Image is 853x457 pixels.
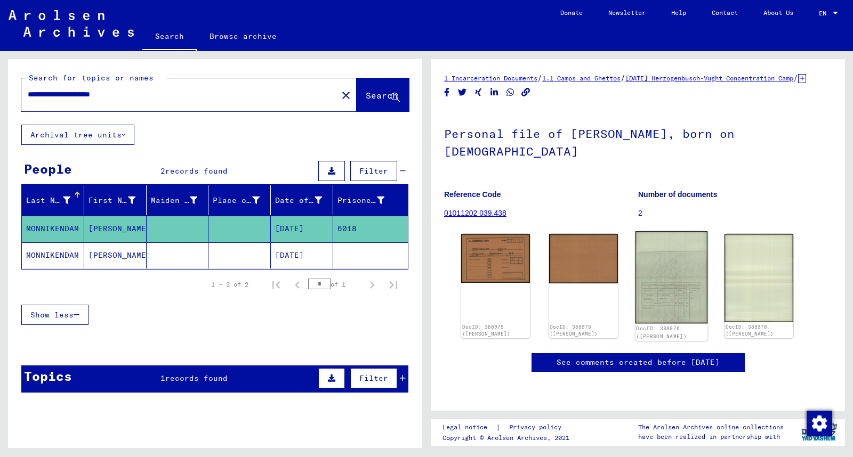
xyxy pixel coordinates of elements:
[473,86,484,99] button: Share on Xing
[340,89,352,102] mat-icon: close
[806,410,832,436] div: Change consent
[638,208,832,219] p: 2
[638,190,718,199] b: Number of documents
[457,86,468,99] button: Share on Twitter
[271,185,333,215] mat-header-cell: Date of Birth
[84,185,147,215] mat-header-cell: First Name
[442,422,574,433] div: |
[442,433,574,443] p: Copyright © Arolsen Archives, 2021
[147,185,209,215] mat-header-cell: Maiden Name
[444,209,506,217] a: 01011202 039.438
[151,195,198,206] div: Maiden Name
[22,242,84,268] mat-cell: MONNIKENDAM
[635,231,707,323] img: 001.jpg
[625,74,793,82] a: [DATE] Herzogenbusch-Vught Concentration Camp
[287,274,308,295] button: Previous page
[819,10,831,17] span: EN
[383,274,404,295] button: Last page
[88,195,135,206] div: First Name
[165,166,228,176] span: records found
[537,73,542,83] span: /
[444,190,501,199] b: Reference Code
[550,324,598,337] a: DocID: 388975 ([PERSON_NAME])
[21,125,134,145] button: Archival tree units
[335,84,357,105] button: Clear
[807,411,832,436] img: Change consent
[142,23,197,51] a: Search
[501,422,574,433] a: Privacy policy
[444,74,537,82] a: 1 Incarceration Documents
[271,242,333,268] mat-cell: [DATE]
[366,90,398,101] span: Search
[160,166,165,176] span: 2
[208,185,271,215] mat-header-cell: Place of Birth
[84,242,147,268] mat-cell: [PERSON_NAME]
[441,86,453,99] button: Share on Facebook
[29,73,154,83] mat-label: Search for topics or names
[638,432,784,442] p: have been realized in partnership with
[333,216,408,242] mat-cell: 6018
[638,422,784,432] p: The Arolsen Archives online collections
[461,234,530,283] img: 001.jpg
[24,366,72,386] div: Topics
[359,166,388,176] span: Filter
[213,195,260,206] div: Place of Birth
[88,192,149,209] div: First Name
[799,419,839,445] img: yv_logo.png
[197,23,289,49] a: Browse archive
[165,373,228,383] span: records found
[361,274,383,295] button: Next page
[275,192,335,209] div: Date of Birth
[22,216,84,242] mat-cell: MONNIKENDAM
[621,73,625,83] span: /
[26,195,70,206] div: Last Name
[84,216,147,242] mat-cell: [PERSON_NAME]
[557,357,720,368] a: See comments created before [DATE]
[442,422,496,433] a: Legal notice
[333,185,408,215] mat-header-cell: Prisoner #
[275,195,322,206] div: Date of Birth
[793,73,798,83] span: /
[265,274,287,295] button: First page
[337,195,384,206] div: Prisoner #
[489,86,500,99] button: Share on LinkedIn
[549,234,618,283] img: 002.jpg
[211,280,248,289] div: 1 – 2 of 2
[26,192,84,209] div: Last Name
[337,192,398,209] div: Prisoner #
[24,159,72,178] div: People
[636,325,687,339] a: DocID: 388976 ([PERSON_NAME])
[160,373,165,383] span: 1
[357,78,409,111] button: Search
[151,192,211,209] div: Maiden Name
[21,305,88,325] button: Show less
[308,279,361,289] div: of 1
[30,310,74,320] span: Show less
[725,234,793,322] img: 002.jpg
[9,10,134,37] img: Arolsen_neg.svg
[350,368,397,388] button: Filter
[520,86,532,99] button: Copy link
[213,192,273,209] div: Place of Birth
[350,161,397,181] button: Filter
[726,324,774,337] a: DocID: 388976 ([PERSON_NAME])
[359,373,388,383] span: Filter
[462,324,510,337] a: DocID: 388975 ([PERSON_NAME])
[271,216,333,242] mat-cell: [DATE]
[444,109,832,174] h1: Personal file of [PERSON_NAME], born on [DEMOGRAPHIC_DATA]
[22,185,84,215] mat-header-cell: Last Name
[505,86,516,99] button: Share on WhatsApp
[542,74,621,82] a: 1.1 Camps and Ghettos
